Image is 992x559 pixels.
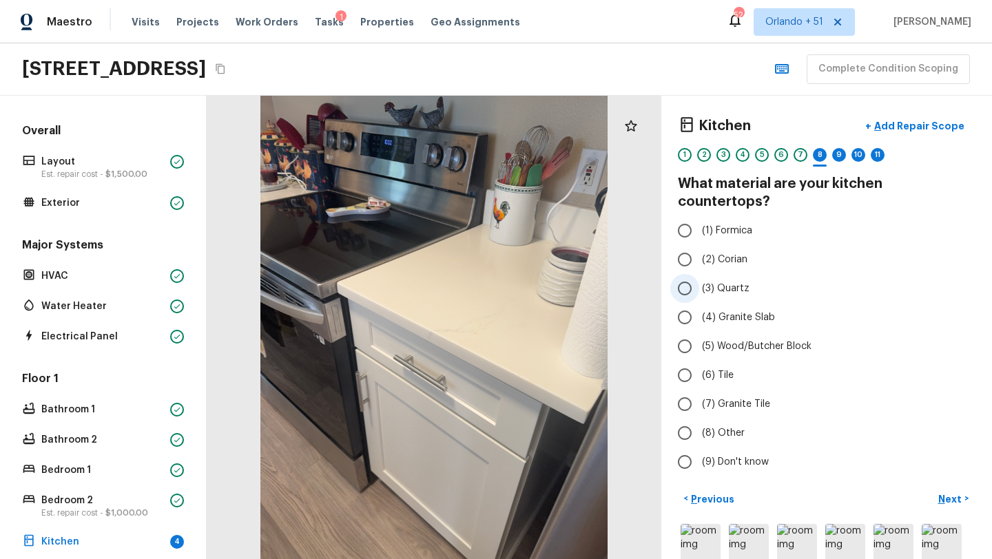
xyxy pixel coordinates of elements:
[315,17,344,27] span: Tasks
[22,56,206,81] h2: [STREET_ADDRESS]
[19,123,187,141] h5: Overall
[335,10,347,24] div: 1
[938,492,964,506] p: Next
[716,148,730,162] div: 3
[794,148,807,162] div: 7
[105,170,147,178] span: $1,500.00
[132,15,160,29] span: Visits
[702,310,775,324] span: (4) Granite Slab
[41,507,165,518] p: Est. repair cost -
[41,535,165,549] p: Kitchen
[678,487,740,510] button: <Previous
[813,148,827,162] div: 8
[678,148,692,162] div: 1
[41,403,165,416] p: Bathroom 1
[360,15,414,29] span: Properties
[702,455,769,469] span: (9) Don't know
[41,433,165,447] p: Bathroom 2
[41,330,165,344] p: Electrical Panel
[851,148,865,162] div: 10
[41,155,165,169] p: Layout
[699,117,751,135] h4: Kitchen
[702,224,752,238] span: (1) Formica
[871,119,964,133] p: Add Repair Scope
[41,494,165,507] p: Bedroom 2
[702,426,745,440] span: (8) Other
[931,487,975,510] button: Next>
[697,148,711,162] div: 2
[871,148,885,162] div: 11
[41,299,165,313] p: Water Heater
[702,368,734,382] span: (6) Tile
[755,148,769,162] div: 5
[888,15,971,29] span: [PERSON_NAME]
[176,15,219,29] span: Projects
[431,15,520,29] span: Geo Assignments
[41,196,165,210] p: Exterior
[702,253,747,266] span: (2) Corian
[211,60,229,78] button: Copy Address
[236,15,298,29] span: Work Orders
[105,509,148,517] span: $1,000.00
[47,15,92,29] span: Maestro
[702,397,770,411] span: (7) Granite Tile
[736,148,750,162] div: 4
[678,175,975,211] h4: What material are your kitchen countertops?
[774,148,788,162] div: 6
[854,112,975,140] button: +Add Repair Scope
[702,282,750,295] span: (3) Quartz
[765,15,823,29] span: Orlando + 51
[832,148,846,162] div: 9
[19,238,187,255] h5: Major Systems
[19,371,187,389] h5: Floor 1
[702,339,812,353] span: (5) Wood/Butcher Block
[41,169,165,180] p: Est. repair cost -
[41,269,165,283] p: HVAC
[734,8,743,22] div: 524
[688,492,734,506] p: Previous
[41,463,165,477] p: Bedroom 1
[170,535,184,549] div: 4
